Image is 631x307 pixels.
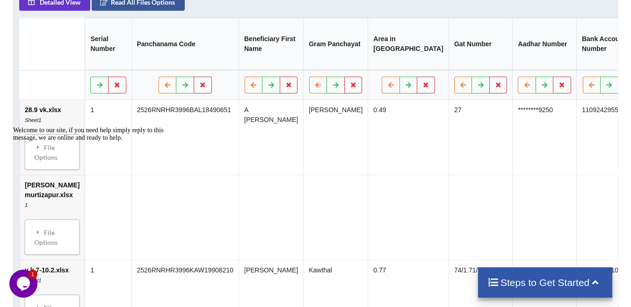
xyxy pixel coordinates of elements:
th: Area in [GEOGRAPHIC_DATA] [368,18,449,70]
h4: Steps to Get Started [487,277,603,288]
td: A [PERSON_NAME] [239,100,303,175]
i: Sheet1 [25,117,41,123]
th: Beneficiary First Name [239,18,303,70]
th: Gram Panchayat [303,18,368,70]
span: Welcome to our site, if you need help simply reply to this message, we are online and ready to help. [4,4,154,18]
td: [PERSON_NAME] [303,100,368,175]
td: 1 [85,100,131,175]
td: 28.9 vk.xlsx [20,100,85,175]
th: Aadhar Number [512,18,576,70]
td: 2526RNRHR3996BAL18490651 [131,100,239,175]
div: Welcome to our site, if you need help simply reply to this message, we are online and ready to help. [4,4,172,19]
th: Panchanama Code [131,18,239,70]
th: Gat Number [449,18,513,70]
iframe: chat widget [9,270,39,298]
i: Sheet1 [25,278,41,283]
td: 0.49 [368,100,449,175]
td: 27 [449,100,513,175]
th: Serial Number [85,18,131,70]
iframe: chat widget [9,123,178,265]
